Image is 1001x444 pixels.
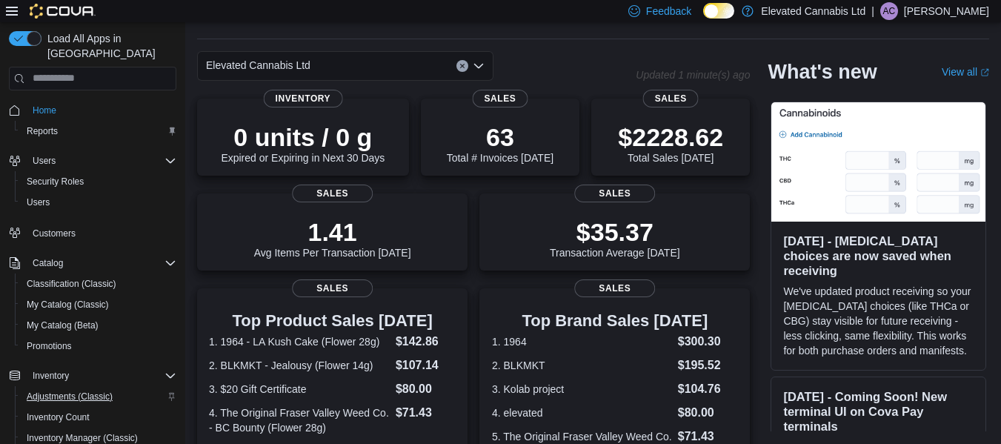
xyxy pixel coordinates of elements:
div: Total # Invoices [DATE] [447,122,553,164]
p: 1.41 [254,217,411,247]
p: 0 units / 0 g [221,122,385,152]
dd: $300.30 [678,333,738,351]
button: Classification (Classic) [15,274,182,294]
button: Users [3,150,182,171]
a: My Catalog (Beta) [21,317,104,334]
span: Users [21,193,176,211]
div: Transaction Average [DATE] [550,217,680,259]
button: Catalog [27,254,69,272]
span: Sales [292,185,373,202]
span: Promotions [21,337,176,355]
span: Users [33,155,56,167]
span: Sales [574,185,656,202]
span: Classification (Classic) [27,278,116,290]
a: My Catalog (Classic) [21,296,115,314]
span: Adjustments (Classic) [21,388,176,405]
button: My Catalog (Classic) [15,294,182,315]
span: Security Roles [27,176,84,188]
span: Home [27,101,176,119]
dt: 3. Kolab project [492,382,672,397]
a: View allExternal link [942,66,989,78]
a: Inventory Count [21,408,96,426]
a: Security Roles [21,173,90,190]
span: Feedback [646,4,691,19]
dt: 4. elevated [492,405,672,420]
dt: 2. BLKMKT [492,358,672,373]
a: Promotions [21,337,78,355]
span: My Catalog (Beta) [27,319,99,331]
span: Inventory Count [21,408,176,426]
h3: Top Product Sales [DATE] [209,312,456,330]
dd: $104.76 [678,380,738,398]
span: Sales [643,90,699,107]
span: Promotions [27,340,72,352]
svg: External link [980,68,989,77]
p: Elevated Cannabis Ltd [761,2,865,20]
div: Ashley Carter [880,2,898,20]
p: $35.37 [550,217,680,247]
dt: 1. 1964 [492,334,672,349]
span: Users [27,196,50,208]
div: Total Sales [DATE] [618,122,723,164]
button: Inventory [3,365,182,386]
span: Reports [21,122,176,140]
span: Customers [33,228,76,239]
p: We've updated product receiving so your [MEDICAL_DATA] choices (like THCa or CBG) stay visible fo... [783,284,974,358]
span: Catalog [27,254,176,272]
span: Inventory [33,370,69,382]
div: Avg Items Per Transaction [DATE] [254,217,411,259]
button: Inventory [27,367,75,385]
button: Reports [15,121,182,142]
a: Classification (Classic) [21,275,122,293]
span: Customers [27,223,176,242]
button: Catalog [3,253,182,274]
dd: $71.43 [396,404,456,422]
dd: $195.52 [678,357,738,374]
span: Catalog [33,257,63,269]
a: Users [21,193,56,211]
span: My Catalog (Classic) [27,299,109,311]
button: Clear input [456,60,468,72]
button: Users [27,152,61,170]
button: Promotions [15,336,182,357]
button: Open list of options [473,60,485,72]
h3: [DATE] - [MEDICAL_DATA] choices are now saved when receiving [783,233,974,278]
dt: 2. BLKMKT - Jealousy (Flower 14g) [209,358,390,373]
dt: 1. 1964 - LA Kush Cake (Flower 28g) [209,334,390,349]
dd: $107.14 [396,357,456,374]
a: Adjustments (Classic) [21,388,119,405]
span: Inventory [27,367,176,385]
img: Cova [30,4,96,19]
p: Updated 1 minute(s) ago [636,69,750,81]
dt: 4. The Original Fraser Valley Weed Co. - BC Bounty (Flower 28g) [209,405,390,435]
button: Adjustments (Classic) [15,386,182,407]
span: Classification (Classic) [21,275,176,293]
button: My Catalog (Beta) [15,315,182,336]
p: [PERSON_NAME] [904,2,989,20]
span: Inventory Count [27,411,90,423]
span: Sales [292,279,373,297]
dt: 3. $20 Gift Certificate [209,382,390,397]
a: Customers [27,225,82,242]
dd: $80.00 [396,380,456,398]
span: Adjustments (Classic) [27,391,113,402]
span: Home [33,105,56,116]
span: AC [883,2,896,20]
dt: 5. The Original Fraser Valley Weed Co. [492,429,672,444]
button: Customers [3,222,182,243]
span: Elevated Cannabis Ltd [206,56,310,74]
span: Inventory Manager (Classic) [27,432,138,444]
button: Home [3,99,182,121]
span: Reports [27,125,58,137]
span: Inventory [264,90,343,107]
h2: What's new [768,60,877,84]
p: | [871,2,874,20]
dd: $80.00 [678,404,738,422]
button: Inventory Count [15,407,182,428]
dd: $142.86 [396,333,456,351]
span: Load All Apps in [GEOGRAPHIC_DATA] [41,31,176,61]
button: Security Roles [15,171,182,192]
span: My Catalog (Classic) [21,296,176,314]
span: Sales [574,279,656,297]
